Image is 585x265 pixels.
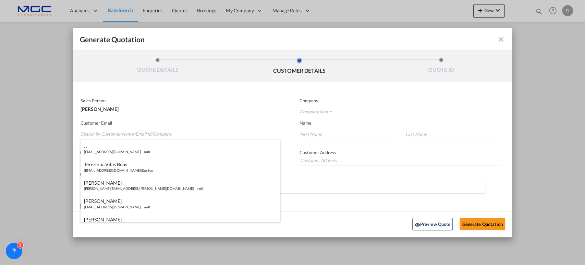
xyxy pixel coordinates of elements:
p: Name [300,120,512,126]
md-checkbox: Checkbox No Ink [80,203,161,209]
p: Contact [80,150,279,155]
div: [PERSON_NAME] [81,103,279,112]
input: First Name [300,129,394,139]
p: Customer Email [81,120,280,126]
md-dialog: Generate QuotationQUOTE ... [73,28,512,237]
input: Last Name [405,129,499,139]
li: CUSTOMER DETAILS [229,58,370,76]
md-chips-wrap: Chips container. Enter the text area, then type text, and press enter to add a chip. [80,180,485,193]
p: Company [300,98,498,103]
md-icon: icon-eye [415,222,420,228]
p: Sales Person [81,98,279,103]
input: Search by Customer Name/Email Id/Company [81,129,280,139]
li: QUOTE ID [370,58,512,76]
button: icon-eyePreview Quote [412,218,453,230]
input: Customer Address [300,155,499,165]
input: Company Name [300,107,498,117]
span: Customer Address [300,150,336,155]
p: CC Emails [80,172,485,177]
button: Generate Quotation [460,218,505,230]
md-icon: icon-close fg-AAA8AD cursor m-0 [497,35,505,44]
span: Generate Quotation [80,35,144,44]
li: QUOTE DETAILS [87,58,228,76]
input: Contact Number [80,155,279,165]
